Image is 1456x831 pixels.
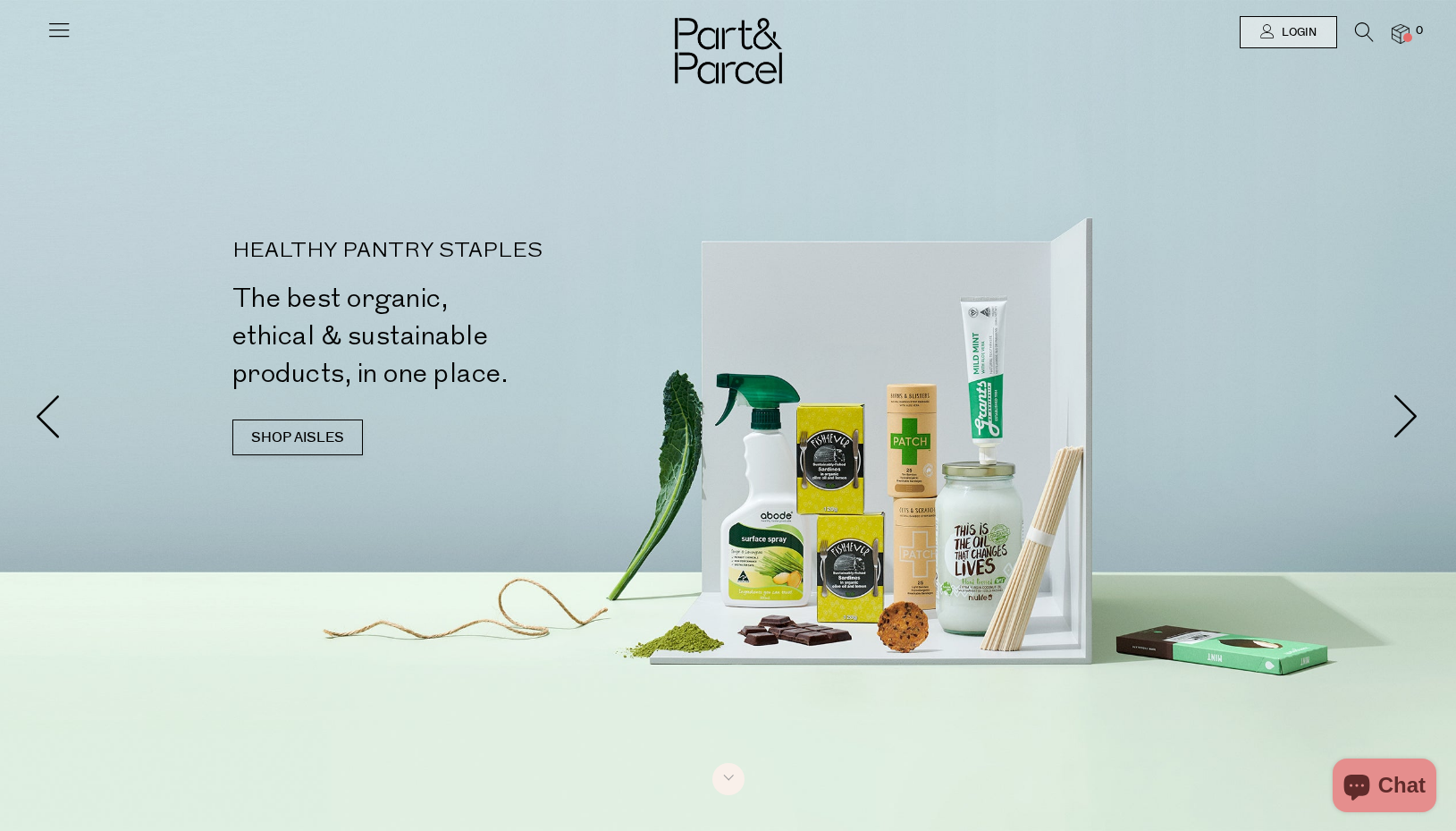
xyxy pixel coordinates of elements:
p: HEALTHY PANTRY STAPLES [232,241,736,262]
a: 0 [1392,24,1410,43]
a: SHOP AISLES [232,420,363,455]
img: Part&Parcel [675,18,782,84]
a: Login [1240,16,1337,48]
inbox-online-store-chat: Shopify online store chat [1327,759,1442,817]
span: 0 [1411,23,1427,39]
h2: The best organic, ethical & sustainable products, in one place. [232,280,736,393]
span: Login [1277,25,1317,40]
